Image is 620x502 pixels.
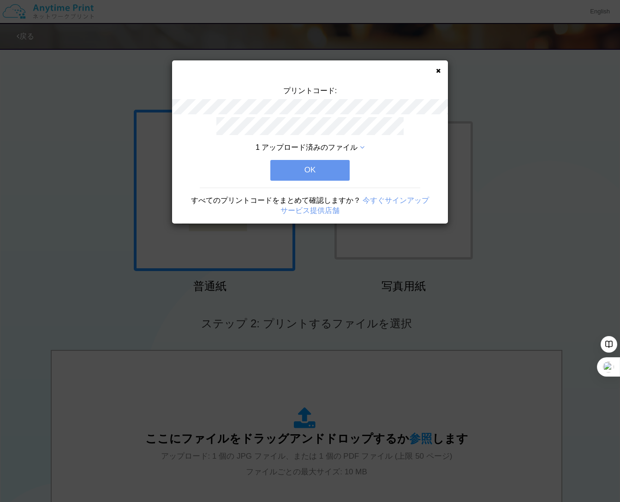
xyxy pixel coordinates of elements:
[270,160,350,180] button: OK
[283,87,337,94] span: プリントコード:
[191,196,361,204] span: すべてのプリントコードをまとめて確認しますか？
[256,143,358,151] span: 1 アップロード済みのファイル
[363,196,429,204] a: 今すぐサインアップ
[280,207,340,214] a: サービス提供店舗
